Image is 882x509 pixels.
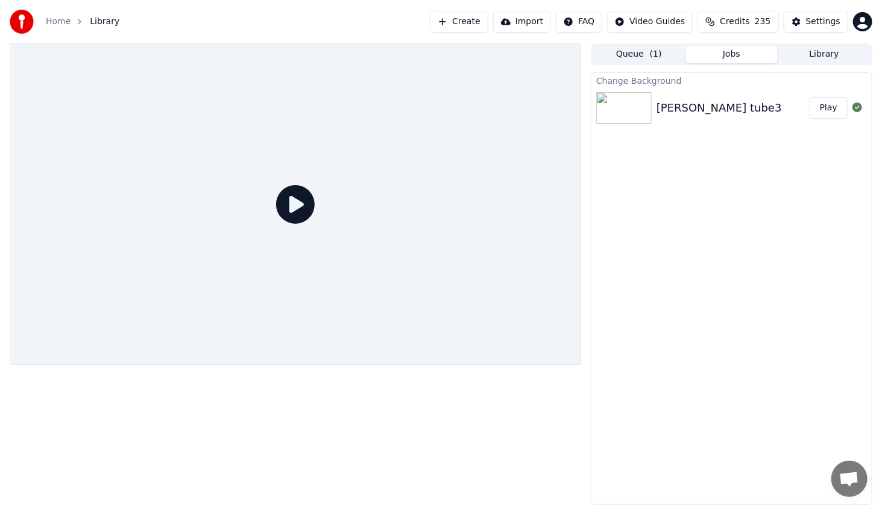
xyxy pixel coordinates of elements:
[755,16,771,28] span: 235
[593,46,685,63] button: Queue
[778,46,871,63] button: Library
[46,16,119,28] nav: breadcrumb
[810,97,848,119] button: Play
[607,11,693,33] button: Video Guides
[685,46,778,63] button: Jobs
[90,16,119,28] span: Library
[493,11,551,33] button: Import
[591,73,872,87] div: Change Background
[784,11,848,33] button: Settings
[556,11,602,33] button: FAQ
[831,461,868,497] a: פתח צ'אט
[657,100,782,116] div: [PERSON_NAME] tube3
[806,16,840,28] div: Settings
[720,16,749,28] span: Credits
[650,48,662,60] span: ( 1 )
[698,11,778,33] button: Credits235
[10,10,34,34] img: youka
[430,11,488,33] button: Create
[46,16,71,28] a: Home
